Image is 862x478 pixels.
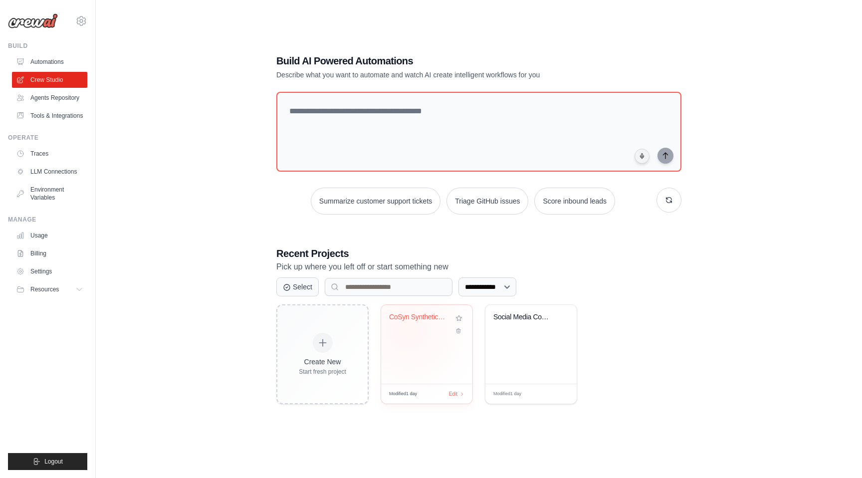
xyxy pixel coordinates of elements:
[453,326,464,336] button: Delete project
[12,146,87,162] a: Traces
[12,281,87,297] button: Resources
[276,277,319,296] button: Select
[8,134,87,142] div: Operate
[299,368,346,376] div: Start fresh project
[276,70,612,80] p: Describe what you want to automate and watch AI create intelligent workflows for you
[12,108,87,124] a: Tools & Integrations
[12,182,87,206] a: Environment Variables
[276,54,612,68] h1: Build AI Powered Automations
[635,149,649,164] button: Click to speak your automation idea
[311,188,440,215] button: Summarize customer support tickets
[493,313,554,322] div: Social Media Content & Scheduling Automation
[12,54,87,70] a: Automations
[453,313,464,324] button: Add to favorites
[389,391,417,398] span: Modified 1 day
[656,188,681,213] button: Get new suggestions
[12,228,87,243] a: Usage
[12,90,87,106] a: Agents Repository
[449,390,457,398] span: Edit
[44,458,63,466] span: Logout
[12,164,87,180] a: LLM Connections
[534,188,615,215] button: Score inbound leads
[553,390,562,398] span: Edit
[299,357,346,367] div: Create New
[8,42,87,50] div: Build
[276,260,681,273] p: Pick up where you left off or start something new
[8,453,87,470] button: Logout
[446,188,528,215] button: Triage GitHub issues
[8,13,58,28] img: Logo
[493,391,521,398] span: Modified 1 day
[276,246,681,260] h3: Recent Projects
[8,216,87,224] div: Manage
[12,72,87,88] a: Crew Studio
[389,313,449,322] div: CoSyn Synthetic Data Generation Pipeline
[12,245,87,261] a: Billing
[30,285,59,293] span: Resources
[12,263,87,279] a: Settings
